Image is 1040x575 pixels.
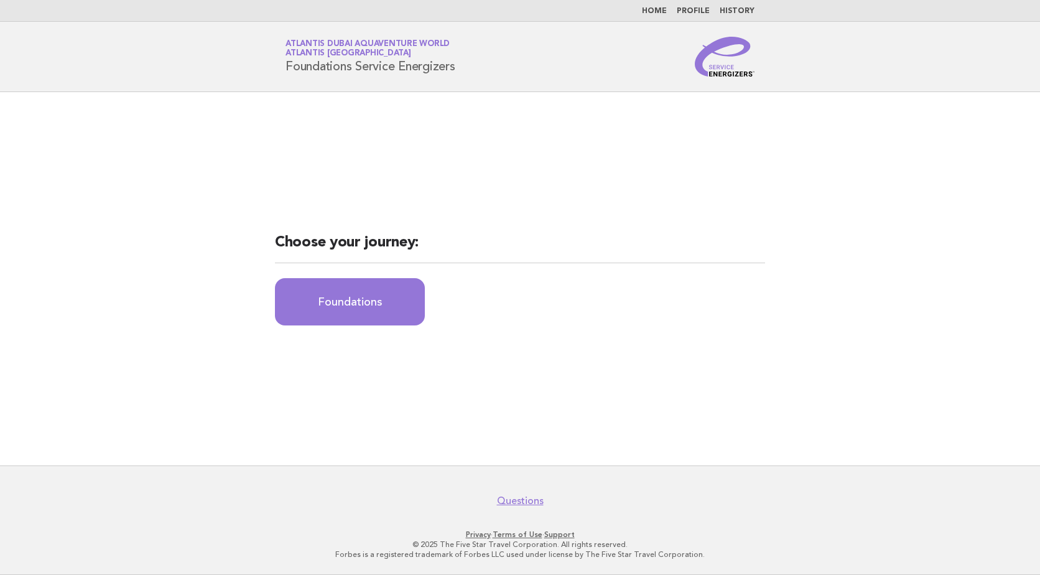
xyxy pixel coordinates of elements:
[544,530,575,539] a: Support
[493,530,542,539] a: Terms of Use
[720,7,754,15] a: History
[139,530,901,540] p: · ·
[275,233,765,263] h2: Choose your journey:
[139,540,901,549] p: © 2025 The Five Star Travel Corporation. All rights reserved.
[286,40,450,57] a: Atlantis Dubai Aquaventure WorldAtlantis [GEOGRAPHIC_DATA]
[275,278,425,325] a: Foundations
[466,530,491,539] a: Privacy
[286,40,455,73] h1: Foundations Service Energizers
[695,37,754,77] img: Service Energizers
[139,549,901,559] p: Forbes is a registered trademark of Forbes LLC used under license by The Five Star Travel Corpora...
[677,7,710,15] a: Profile
[642,7,667,15] a: Home
[286,50,411,58] span: Atlantis [GEOGRAPHIC_DATA]
[497,495,544,507] a: Questions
